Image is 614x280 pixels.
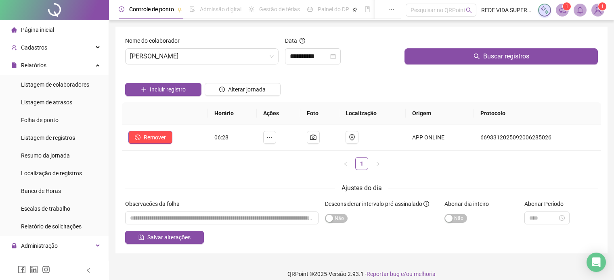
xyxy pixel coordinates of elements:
[423,201,429,207] span: info-circle
[150,85,186,94] span: Incluir registro
[141,87,147,92] span: plus
[524,199,569,208] label: Abonar Período
[257,102,300,124] th: Ações
[375,162,380,166] span: right
[329,271,346,277] span: Versão
[200,6,241,12] span: Admissão digital
[249,6,254,12] span: sun
[559,6,566,14] span: notification
[481,6,533,15] span: REDE VIDA SUPERMERCADOS LTDA
[343,162,348,166] span: left
[21,152,70,159] span: Resumo da jornada
[86,268,91,273] span: left
[483,52,529,61] span: Buscar registros
[205,87,281,93] a: Alterar jornada
[406,124,474,151] td: APP ONLINE
[266,134,273,141] span: ellipsis
[21,170,82,176] span: Localização de registros
[138,234,144,240] span: save
[21,135,75,141] span: Listagem de registros
[11,243,17,249] span: lock
[356,158,368,170] a: 1
[21,223,82,230] span: Relatório de solicitações
[21,188,61,194] span: Banco de Horas
[587,253,606,272] div: Open Intercom Messenger
[598,2,606,10] sup: Atualize o seu contato no menu Meus Dados
[540,6,549,15] img: sparkle-icon.fc2bf0ac1784a2077858766a79e2daf3.svg
[389,6,394,12] span: ellipsis
[128,131,172,144] button: Remover
[339,157,352,170] button: left
[342,184,382,192] span: Ajustes do dia
[130,49,274,64] span: MAURICIO SANTOS COSTA
[125,231,204,244] button: Salvar alterações
[135,135,140,140] span: stop
[601,4,604,9] span: 1
[349,134,355,141] span: environment
[371,157,384,170] li: Próxima página
[125,199,185,208] label: Observações da folha
[474,102,601,124] th: Protocolo
[352,7,357,12] span: pushpin
[339,157,352,170] li: Página anterior
[404,48,598,64] button: Buscar registros
[307,6,313,12] span: dashboard
[300,102,339,124] th: Foto
[576,6,584,14] span: bell
[219,87,225,92] span: clock-circle
[144,133,166,142] span: Remover
[21,243,58,249] span: Administração
[21,27,54,33] span: Página inicial
[205,83,281,96] button: Alterar jornada
[310,134,316,141] span: camera
[42,265,50,274] span: instagram
[30,265,38,274] span: linkedin
[125,36,185,45] label: Nome do colaborador
[563,2,571,10] sup: 1
[466,7,472,13] span: search
[11,45,17,50] span: user-add
[147,233,191,242] span: Salvar alterações
[129,6,174,12] span: Controle de ponto
[474,124,601,151] td: 6693312025092006285026
[177,7,182,12] span: pushpin
[259,6,300,12] span: Gestão de férias
[21,44,47,51] span: Cadastros
[474,53,480,60] span: search
[11,27,17,33] span: home
[367,271,436,277] span: Reportar bug e/ou melhoria
[339,102,406,124] th: Localização
[406,102,474,124] th: Origem
[228,85,266,94] span: Alterar jornada
[325,201,422,207] span: Desconsiderar intervalo pré-assinalado
[21,205,70,212] span: Escalas de trabalho
[318,6,349,12] span: Painel do DP
[21,99,72,106] span: Listagem de atrasos
[566,4,568,9] span: 1
[21,260,52,267] span: Exportações
[208,102,257,124] th: Horário
[21,81,89,88] span: Listagem de colaboradores
[119,6,124,12] span: clock-circle
[21,62,46,68] span: Relatórios
[285,37,297,44] span: Data
[11,62,17,68] span: file
[444,199,494,208] label: Abonar dia inteiro
[214,134,228,141] span: 06:28
[592,4,604,16] img: 1924
[300,38,305,44] span: question-circle
[21,117,59,123] span: Folha de ponto
[371,157,384,170] button: right
[18,265,26,274] span: facebook
[189,6,195,12] span: file-done
[125,83,201,96] button: Incluir registro
[365,6,370,12] span: book
[355,157,368,170] li: 1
